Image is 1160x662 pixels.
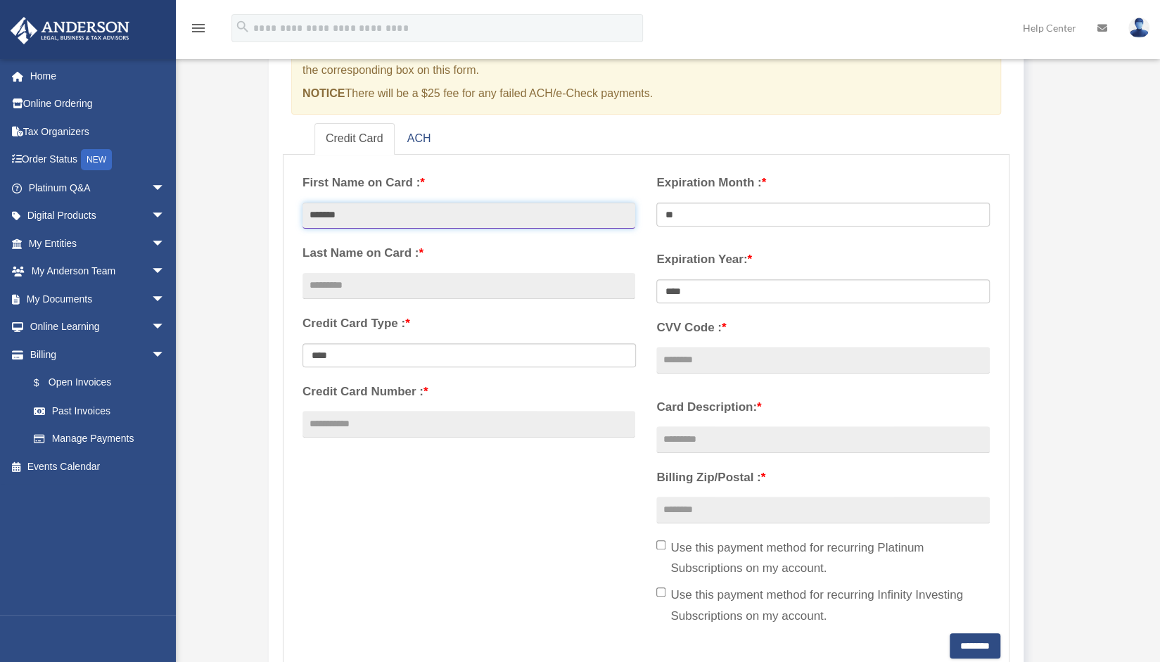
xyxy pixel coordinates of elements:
label: Expiration Year: [656,249,989,270]
a: Online Ordering [10,90,186,118]
a: My Anderson Teamarrow_drop_down [10,257,186,286]
a: Platinum Q&Aarrow_drop_down [10,174,186,202]
input: Use this payment method for recurring Platinum Subscriptions on my account. [656,540,665,549]
i: search [235,19,250,34]
strong: NOTICE [302,87,345,99]
div: NEW [81,149,112,170]
a: My Documentsarrow_drop_down [10,285,186,313]
label: Expiration Month : [656,172,989,193]
span: arrow_drop_down [151,313,179,342]
a: Credit Card [314,123,395,155]
label: Credit Card Number : [302,381,635,402]
label: Use this payment method for recurring Infinity Investing Subscriptions on my account. [656,585,989,627]
span: $ [42,374,49,392]
a: Digital Productsarrow_drop_down [10,202,186,230]
a: $Open Invoices [20,369,186,397]
label: Credit Card Type : [302,313,635,334]
span: arrow_drop_down [151,202,179,231]
a: Billingarrow_drop_down [10,340,186,369]
a: menu [190,25,207,37]
span: arrow_drop_down [151,229,179,258]
label: Use this payment method for recurring Platinum Subscriptions on my account. [656,537,989,580]
i: menu [190,20,207,37]
a: Order StatusNEW [10,146,186,174]
a: Events Calendar [10,452,186,480]
label: Card Description: [656,397,989,418]
span: arrow_drop_down [151,340,179,369]
a: Online Learningarrow_drop_down [10,313,186,341]
span: arrow_drop_down [151,174,179,203]
div: if you are updating your Platinum Subscription or Infinity Investing Membership payment method, p... [291,30,1001,115]
p: There will be a $25 fee for any failed ACH/e-Check payments. [302,84,976,103]
input: Use this payment method for recurring Infinity Investing Subscriptions on my account. [656,587,665,597]
span: arrow_drop_down [151,257,179,286]
label: Last Name on Card : [302,243,635,264]
a: Manage Payments [20,425,179,453]
span: arrow_drop_down [151,285,179,314]
label: CVV Code : [656,317,989,338]
a: Home [10,62,186,90]
a: ACH [396,123,442,155]
a: My Entitiesarrow_drop_down [10,229,186,257]
a: Tax Organizers [10,117,186,146]
label: Billing Zip/Postal : [656,467,989,488]
a: Past Invoices [20,397,186,425]
img: Anderson Advisors Platinum Portal [6,17,134,44]
label: First Name on Card : [302,172,635,193]
img: User Pic [1128,18,1149,38]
